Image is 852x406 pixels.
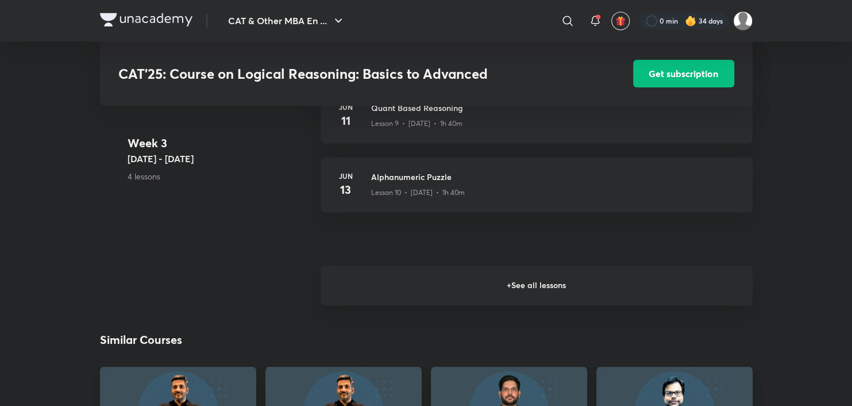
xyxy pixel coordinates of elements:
[334,112,357,129] h4: 11
[221,9,352,32] button: CAT & Other MBA En ...
[615,16,626,26] img: avatar
[118,66,568,82] h3: CAT'25: Course on Logical Reasoning: Basics to Advanced
[371,187,465,198] p: Lesson 10 • [DATE] • 1h 40m
[611,12,630,30] button: avatar
[633,60,734,87] button: Get subscription
[334,181,357,198] h4: 13
[371,171,739,183] h3: Alphanumeric Puzzle
[733,11,753,30] img: Abhishek gupta
[128,135,311,152] h4: Week 3
[128,152,311,166] h5: [DATE] - [DATE]
[321,265,753,305] h6: + See all lessons
[334,171,357,181] h6: Jun
[685,15,696,26] img: streak
[371,118,462,129] p: Lesson 9 • [DATE] • 1h 40m
[371,102,739,114] h3: Quant Based Reasoning
[334,102,357,112] h6: Jun
[321,157,753,226] a: Jun13Alphanumeric PuzzleLesson 10 • [DATE] • 1h 40m
[100,13,192,26] img: Company Logo
[128,171,311,183] p: 4 lessons
[100,331,182,348] h2: Similar Courses
[321,88,753,157] a: Jun11Quant Based ReasoningLesson 9 • [DATE] • 1h 40m
[100,13,192,29] a: Company Logo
